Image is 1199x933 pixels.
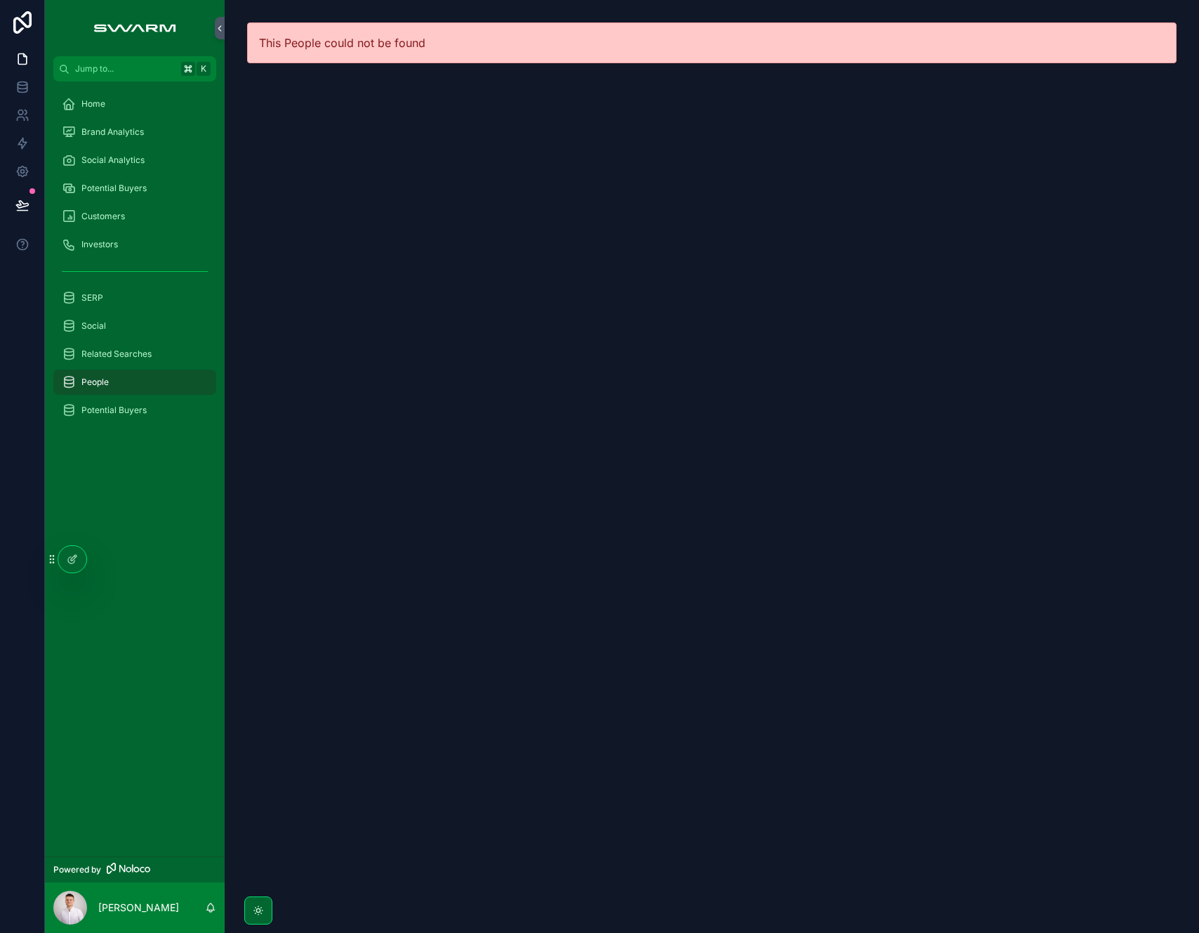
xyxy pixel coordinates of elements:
[81,183,147,194] span: Potential Buyers
[81,292,103,304] span: SERP
[53,176,216,201] a: Potential Buyers
[81,126,144,138] span: Brand Analytics
[81,348,152,360] span: Related Searches
[45,856,225,882] a: Powered by
[81,320,106,332] span: Social
[81,98,105,110] span: Home
[75,63,175,74] span: Jump to...
[53,119,216,145] a: Brand Analytics
[81,405,147,416] span: Potential Buyers
[81,155,145,166] span: Social Analytics
[53,864,101,875] span: Powered by
[53,370,216,395] a: People
[81,211,125,222] span: Customers
[81,239,118,250] span: Investors
[259,36,425,50] span: This People could not be found
[53,313,216,339] a: Social
[53,232,216,257] a: Investors
[53,285,216,311] a: SERP
[81,377,109,388] span: People
[53,148,216,173] a: Social Analytics
[53,204,216,229] a: Customers
[45,81,225,441] div: scrollable content
[53,398,216,423] a: Potential Buyers
[98,901,179,915] p: [PERSON_NAME]
[198,63,209,74] span: K
[86,17,183,39] img: App logo
[53,341,216,367] a: Related Searches
[53,56,216,81] button: Jump to...K
[53,91,216,117] a: Home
